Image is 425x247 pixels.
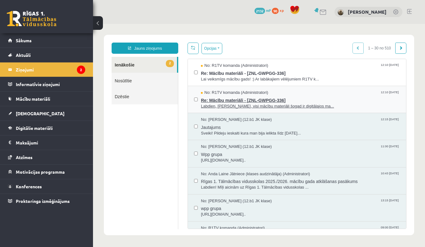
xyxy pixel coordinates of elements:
a: Nosūtītie [19,49,85,65]
span: No: R1TV komanda (Administratori) [108,39,175,45]
legend: Ziņojumi [16,62,85,77]
button: Opcijas [108,19,129,30]
a: No: R1TV komanda (Administratori) 12:10 [DATE] Re: Mācību materiāli - [ZNL-GWPGG-336] Labdien, [P... [108,66,307,85]
a: Ziņojumi2 [8,62,85,77]
span: wpp grupa [108,180,307,188]
span: 12:15 [DATE] [286,93,307,98]
span: 09:00 [DATE] [286,201,307,206]
span: 2 [73,36,81,43]
span: Konferences [16,184,42,189]
i: 2 [77,66,85,74]
span: No: R1TV komanda (Administratori) [108,66,175,72]
a: Informatīvie ziņojumi [8,77,85,91]
span: [URL][DOMAIN_NAME].. [108,188,307,194]
a: Dzēstie [19,65,85,80]
span: Motivācijas programma [16,169,65,175]
a: Atzīmes [8,150,85,164]
a: 2132 mP [255,8,271,13]
a: No: Anda Laine Jātniece (klases audzinātāja) (Administratori) 10:43 [DATE] Rīgas 1. Tālmācības vi... [108,147,307,167]
legend: Informatīvie ziņojumi [16,77,85,91]
span: 11:00 [DATE] [286,120,307,125]
span: No: R1TV komanda (Administratori) [108,201,172,207]
span: Lai veiksmīgs mācību gads! :) Ar labākajiem vēlējumiem R1TV k... [108,53,307,58]
span: 90 [272,8,279,14]
span: 12:10 [DATE] [286,66,307,71]
a: Mācību materiāli [8,92,85,106]
a: No: [PERSON_NAME] (12.b1 JK klase) 13:15 [DATE] wpp grupa [URL][DOMAIN_NAME].. [108,174,307,194]
span: No: Anda Laine Jātniece (klases audzinātāja) (Administratori) [108,147,217,153]
a: Aktuāli [8,48,85,62]
span: Mācību materiāli [16,96,50,102]
a: Jauns ziņojums [19,19,85,30]
span: xp [280,8,284,13]
img: Linda Burkovska [338,9,344,16]
span: 1 – 30 no 510 [271,19,303,30]
a: [DEMOGRAPHIC_DATA] [8,106,85,121]
span: No: [PERSON_NAME] (12.b1 JK klase) [108,93,179,99]
a: [PERSON_NAME] [348,9,387,15]
span: 12:10 [DATE] [286,39,307,43]
span: 10:43 [DATE] [286,147,307,152]
span: Labdien, [PERSON_NAME], visi mācību materiāli šogad ir digitālajos ma... [108,80,307,85]
a: No: R1TV komanda (Administratori) 09:00 [DATE] [108,201,307,221]
span: 2132 [255,8,265,14]
a: Proktoringa izmēģinājums [8,194,85,208]
span: Atzīmes [16,154,33,160]
span: Sveiki! Pildeju ieskaiti kura man bija ielikta līdz [DATE]... [108,107,307,112]
span: Proktoringa izmēģinājums [16,198,70,204]
a: Maksājumi [8,135,85,150]
a: No: R1TV komanda (Administratori) 12:10 [DATE] Re: Mācību materiāli - [ZNL-GWPGG-336] Lai veiksmī... [108,39,307,58]
span: Rīgas 1. Tālmācības vidusskolas 2025./2026. mācību gada atklāšanas pasākums [108,153,307,161]
span: No: [PERSON_NAME] (12.b1 JK klase) [108,174,179,180]
a: Motivācijas programma [8,165,85,179]
a: Rīgas 1. Tālmācības vidusskola [7,11,56,26]
a: No: [PERSON_NAME] (12.b1 JK klase) 12:15 [DATE] Jautajums Sveiki! Pildeju ieskaiti kura man bija ... [108,93,307,112]
a: Konferences [8,179,85,194]
span: No: [PERSON_NAME] (12.b1 JK klase) [108,120,179,126]
span: Digitālie materiāli [16,125,53,131]
a: 90 xp [272,8,287,13]
a: Sākums [8,33,85,48]
span: Aktuāli [16,52,31,58]
span: mP [266,8,271,13]
a: Digitālie materiāli [8,121,85,135]
span: 13:15 [DATE] [286,174,307,179]
legend: Maksājumi [16,135,85,150]
a: 2Ienākošie [19,33,84,49]
span: Re: Mācību materiāli - [ZNL-GWPGG-336] [108,45,307,53]
span: [URL][DOMAIN_NAME].. [108,134,307,140]
span: Re: Mācību materiāli - [ZNL-GWPGG-336] [108,72,307,80]
span: [DEMOGRAPHIC_DATA] [16,111,64,116]
span: Labdien! Mīļi aicinām uz Rīgas 1. Tālmācības vidusskolas ... [108,161,307,167]
a: No: [PERSON_NAME] (12.b1 JK klase) 11:00 [DATE] Wpp grupa [URL][DOMAIN_NAME].. [108,120,307,139]
span: Jautajums [108,99,307,107]
span: Wpp grupa [108,126,307,134]
span: Sākums [16,38,32,43]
